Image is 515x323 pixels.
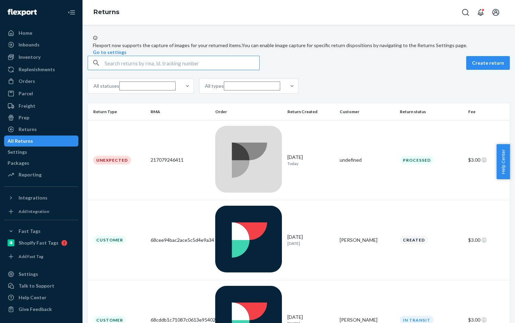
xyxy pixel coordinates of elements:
div: Prep [19,114,29,121]
div: Add Fast Tag [19,254,43,259]
div: Customer [93,236,126,244]
div: Freight [19,103,35,109]
div: All types [205,83,224,89]
th: Customer [337,104,397,120]
a: Add Integration [4,206,78,217]
a: Settings [4,269,78,280]
div: All Returns [8,138,33,144]
a: Orders [4,76,78,87]
span: Flexport now supports the capture of images for your returned items. [93,42,242,48]
p: Today [287,161,334,166]
a: Shopify Fast Tags [4,237,78,248]
th: Order [212,104,285,120]
div: Give Feedback [19,306,52,313]
p: [DATE] [287,240,334,246]
a: Returns [94,8,119,16]
a: Settings [4,147,78,158]
button: Create return [466,56,510,70]
a: All Returns [4,136,78,147]
div: Unexpected [93,156,131,164]
div: 217079246411 [151,157,209,163]
img: Flexport logo [8,9,37,16]
div: Fast Tags [19,228,41,235]
div: Created [400,236,428,244]
div: Returns [19,126,37,133]
div: [DATE] [287,154,334,166]
a: Reporting [4,169,78,180]
input: Search returns by rma, id, tracking number [105,56,259,70]
button: Fast Tags [4,226,78,237]
th: Fee [465,104,510,120]
div: Reporting [19,171,42,178]
th: Return Type [88,104,148,120]
td: $3.00 [465,120,510,200]
a: Packages [4,158,78,169]
a: Help Center [4,292,78,303]
div: Help Center [19,294,46,301]
div: Add Integration [19,208,49,214]
input: All types [224,82,280,90]
div: Inventory [19,54,41,61]
th: Return Created [285,104,337,120]
button: Open account menu [489,6,503,19]
div: undefined [340,157,394,163]
div: Packages [8,160,29,166]
span: You can enable image capture for specific return dispositions by navigating to the Returns Settin... [242,42,467,48]
div: Settings [8,149,27,155]
button: Help Center [496,144,510,179]
div: All statuses [94,83,119,89]
a: Talk to Support [4,280,78,291]
a: Inventory [4,52,78,63]
th: RMA [148,104,212,120]
div: Processed [400,156,434,164]
div: 68cee94bac2ace5c5d4e9a34 [151,237,209,244]
div: Settings [19,271,38,278]
div: Replenishments [19,66,55,73]
button: Open notifications [474,6,487,19]
button: Open Search Box [459,6,472,19]
a: Freight [4,100,78,111]
a: Prep [4,112,78,123]
a: Add Fast Tag [4,251,78,262]
button: Close Navigation [65,6,78,19]
ol: breadcrumbs [88,2,125,22]
button: Go to settings [93,49,127,56]
a: Inbounds [4,39,78,50]
div: Inbounds [19,41,40,48]
button: Integrations [4,192,78,203]
a: Parcel [4,88,78,99]
div: Talk to Support [19,282,54,289]
input: All statuses [119,82,176,90]
th: Return status [397,104,465,120]
div: Integrations [19,194,47,201]
a: Returns [4,124,78,135]
button: Give Feedback [4,304,78,315]
div: Orders [19,78,35,85]
div: Home [19,30,32,36]
a: Home [4,28,78,39]
div: Shopify Fast Tags [19,239,58,246]
div: [DATE] [287,234,334,246]
td: $3.00 [465,200,510,280]
div: [PERSON_NAME] [340,237,394,244]
div: Parcel [19,90,33,97]
a: Replenishments [4,64,78,75]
